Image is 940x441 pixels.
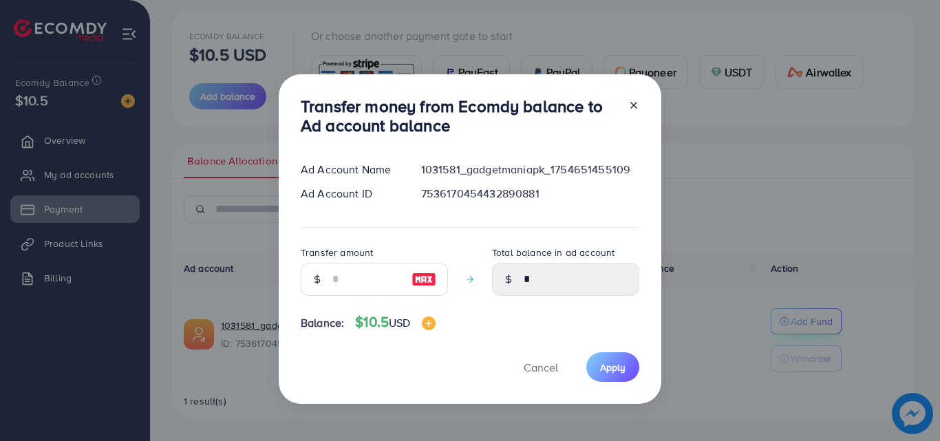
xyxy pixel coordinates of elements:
[410,162,650,178] div: 1031581_gadgetmaniapk_1754651455109
[600,361,626,374] span: Apply
[301,96,617,136] h3: Transfer money from Ecomdy balance to Ad account balance
[301,315,344,331] span: Balance:
[290,186,410,202] div: Ad Account ID
[355,314,435,331] h4: $10.5
[586,352,639,382] button: Apply
[301,246,373,259] label: Transfer amount
[410,186,650,202] div: 7536170454432890881
[389,315,410,330] span: USD
[422,316,436,330] img: image
[412,271,436,288] img: image
[524,360,558,375] span: Cancel
[492,246,615,259] label: Total balance in ad account
[290,162,410,178] div: Ad Account Name
[506,352,575,382] button: Cancel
